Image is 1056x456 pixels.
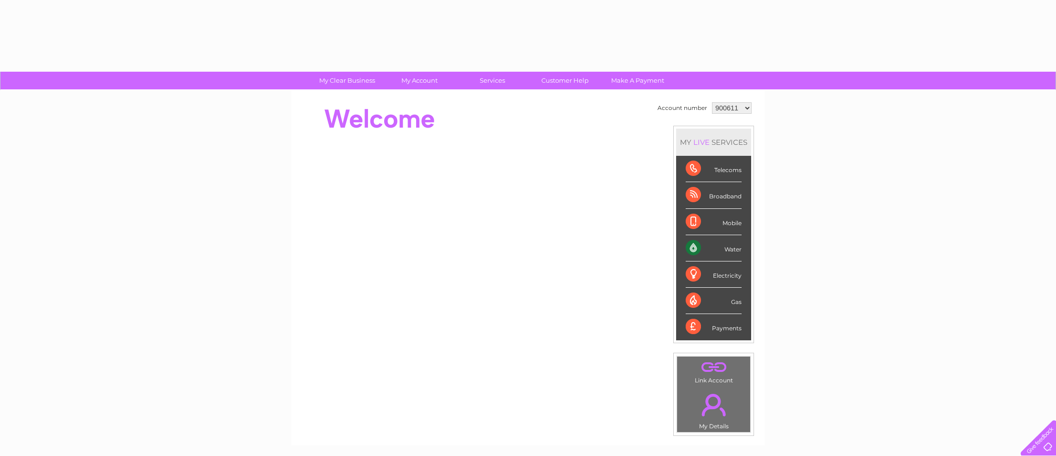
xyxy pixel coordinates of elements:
[686,235,742,261] div: Water
[676,129,751,156] div: MY SERVICES
[686,182,742,208] div: Broadband
[686,209,742,235] div: Mobile
[686,261,742,288] div: Electricity
[308,72,387,89] a: My Clear Business
[526,72,604,89] a: Customer Help
[679,359,748,376] a: .
[453,72,532,89] a: Services
[598,72,677,89] a: Make A Payment
[686,288,742,314] div: Gas
[691,138,711,147] div: LIVE
[677,356,751,386] td: Link Account
[655,100,710,116] td: Account number
[677,386,751,433] td: My Details
[686,156,742,182] div: Telecoms
[679,388,748,422] a: .
[686,314,742,340] div: Payments
[380,72,459,89] a: My Account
